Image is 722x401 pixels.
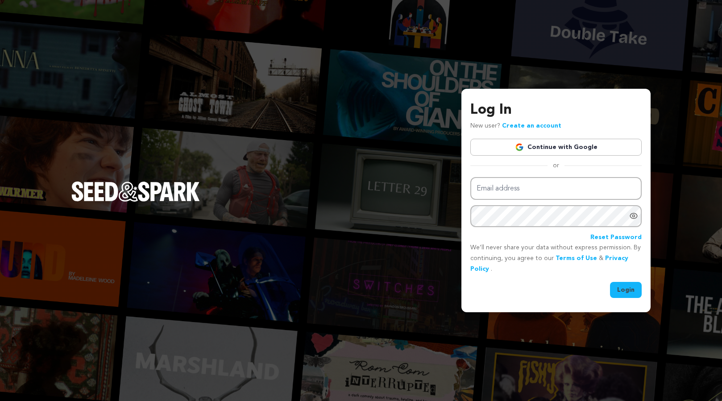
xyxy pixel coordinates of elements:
img: Google logo [515,143,524,152]
a: Seed&Spark Homepage [71,182,200,219]
h3: Log In [470,99,642,121]
a: Terms of Use [556,255,597,261]
a: Privacy Policy [470,255,628,272]
p: New user? [470,121,561,132]
a: Continue with Google [470,139,642,156]
input: Email address [470,177,642,200]
a: Create an account [502,123,561,129]
button: Login [610,282,642,298]
a: Show password as plain text. Warning: this will display your password on the screen. [629,211,638,220]
img: Seed&Spark Logo [71,182,200,201]
p: We’ll never share your data without express permission. By continuing, you agree to our & . [470,243,642,274]
a: Reset Password [590,232,642,243]
span: or [548,161,564,170]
